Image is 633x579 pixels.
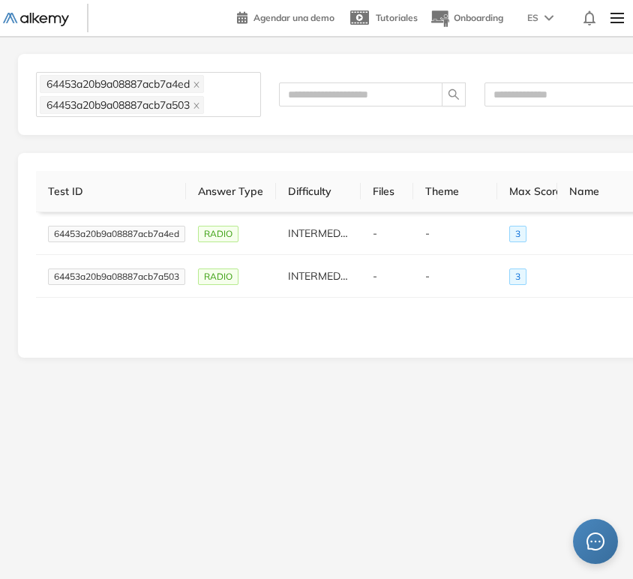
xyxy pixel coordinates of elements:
[276,212,361,255] td: INTERMEDIA
[198,226,238,242] span: RADIO
[527,11,538,25] span: ES
[276,171,361,212] th: Difficulty
[442,82,466,106] button: search
[413,255,498,298] td: -
[509,226,526,242] span: 3
[48,268,185,285] span: 64453a20b9a08887acb7a503
[48,226,185,242] span: 64453a20b9a08887acb7a4ed
[40,96,204,114] span: 64453a20b9a08887acb7a503
[413,171,498,212] th: Theme
[454,12,503,23] span: Onboarding
[46,76,190,92] span: 64453a20b9a08887acb7a4ed
[193,80,200,88] span: close
[373,226,377,240] span: -
[604,3,630,33] img: Menu
[425,269,430,283] span: -
[497,171,557,212] th: Max Score
[198,268,238,285] span: RADIO
[288,269,351,283] span: INTERMEDIA
[442,88,465,100] span: search
[253,12,334,23] span: Agendar una demo
[373,269,377,283] span: -
[40,75,204,93] span: 64453a20b9a08887acb7a4ed
[186,171,276,212] th: Answer Type
[361,171,413,212] th: Files
[46,97,190,113] span: 64453a20b9a08887acb7a503
[413,212,498,255] td: -
[430,2,503,34] button: Onboarding
[276,255,361,298] td: INTERMEDIA
[237,7,334,25] a: Agendar una demo
[288,226,351,240] span: INTERMEDIA
[193,101,200,109] span: close
[36,171,186,212] th: Test ID
[3,13,69,26] img: Logo
[544,15,553,21] img: arrow
[586,532,605,551] span: message
[509,268,526,285] span: 3
[425,226,430,240] span: -
[376,12,418,23] span: Tutoriales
